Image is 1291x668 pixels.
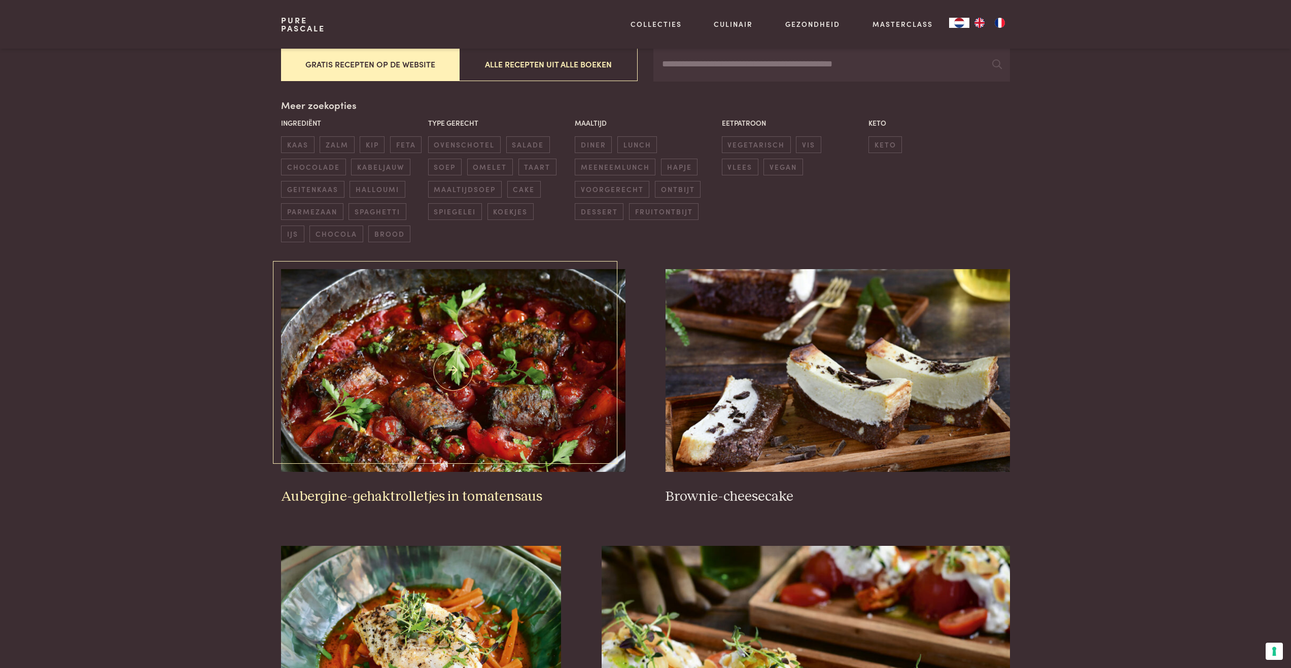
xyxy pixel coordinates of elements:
span: parmezaan [281,203,343,220]
span: spiegelei [428,203,482,220]
span: salade [506,136,550,153]
span: lunch [617,136,657,153]
span: vegan [763,159,802,175]
span: voorgerecht [575,181,649,198]
p: Ingrediënt [281,118,423,128]
img: Aubergine-gehaktrolletjes in tomatensaus [281,269,625,472]
span: chocola [309,226,363,242]
h3: Aubergine-gehaktrolletjes in tomatensaus [281,488,625,506]
a: Masterclass [873,19,933,29]
a: Culinair [714,19,753,29]
p: Keto [868,118,1010,128]
span: feta [390,136,422,153]
p: Maaltijd [575,118,716,128]
img: Brownie-cheesecake [666,269,1009,472]
span: ijs [281,226,304,242]
span: koekjes [487,203,534,220]
span: omelet [467,159,513,175]
span: zalm [320,136,354,153]
div: Language [949,18,969,28]
span: taart [518,159,556,175]
span: cake [507,181,541,198]
button: Gratis recepten op de website [281,47,459,81]
span: kabeljauw [351,159,410,175]
span: keto [868,136,902,153]
a: Aubergine-gehaktrolletjes in tomatensaus Aubergine-gehaktrolletjes in tomatensaus [281,269,625,505]
span: spaghetti [348,203,406,220]
a: Brownie-cheesecake Brownie-cheesecake [666,269,1009,505]
span: halloumi [350,181,405,198]
span: soep [428,159,462,175]
span: ontbijt [655,181,701,198]
a: Collecties [631,19,682,29]
span: ovenschotel [428,136,501,153]
a: PurePascale [281,16,325,32]
span: geitenkaas [281,181,344,198]
span: fruitontbijt [629,203,699,220]
span: meeneemlunch [575,159,655,175]
ul: Language list [969,18,1010,28]
aside: Language selected: Nederlands [949,18,1010,28]
p: Type gerecht [428,118,570,128]
span: dessert [575,203,623,220]
span: diner [575,136,612,153]
span: chocolade [281,159,345,175]
h3: Brownie-cheesecake [666,488,1009,506]
span: hapje [661,159,697,175]
p: Eetpatroon [722,118,863,128]
a: FR [990,18,1010,28]
a: NL [949,18,969,28]
button: Alle recepten uit alle boeken [459,47,637,81]
span: kaas [281,136,314,153]
a: EN [969,18,990,28]
span: vlees [722,159,758,175]
span: brood [368,226,410,242]
a: Gezondheid [785,19,840,29]
span: vegetarisch [722,136,791,153]
span: vis [796,136,821,153]
button: Uw voorkeuren voor toestemming voor trackingtechnologieën [1266,643,1283,660]
span: kip [360,136,385,153]
span: maaltijdsoep [428,181,502,198]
